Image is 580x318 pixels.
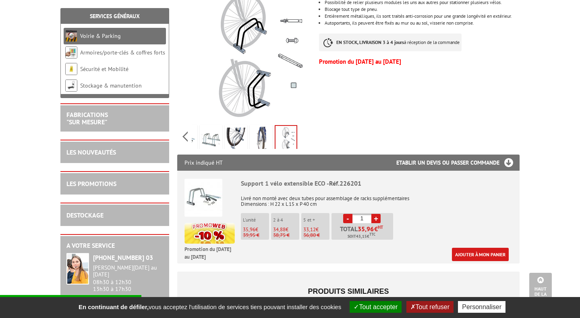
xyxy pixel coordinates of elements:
[348,233,375,240] span: Soit €
[66,180,116,188] a: LES PROMOTIONS
[93,264,163,292] div: 08h30 à 12h30 13h30 à 17h30
[243,232,269,238] p: 39,95 €
[201,127,221,152] img: 226201_support_1_velo_extensible_1.jpg
[329,179,361,187] span: Réf.226201
[80,82,142,89] a: Stockage & manutention
[75,303,345,310] span: vous acceptez l'utilisation de services tiers pouvant installer des cookies
[93,253,153,262] strong: [PHONE_NUMBER] 03
[303,227,329,232] p: €
[333,226,393,240] p: Total
[226,127,246,152] img: 226201_support_1_velo_extensible.jpg
[184,246,235,261] p: Promotion du [DATE] au [DATE]
[343,214,352,223] a: -
[66,148,116,156] a: LES NOUVEAUTÉS
[303,226,316,233] span: 33,12
[319,33,462,51] p: à réception de la commande
[243,226,255,233] span: 35,96
[65,30,77,42] img: Voirie & Parking
[273,227,299,232] p: €
[65,46,77,59] img: Armoires/porte-clés & coffres forts
[184,179,222,217] img: Support 1 vélo extensible ECO
[325,14,520,19] li: Entièrement métalliques, ils sont traités anti-corrosion pour une grande longévité en extérieur.
[458,301,505,313] button: Personnaliser (fenêtre modale)
[93,264,163,278] div: [PERSON_NAME][DATE] au [DATE]
[80,65,128,73] a: Sécurité et Mobilité
[66,242,163,249] h2: A votre service
[374,226,378,232] span: €
[336,39,404,45] strong: EN STOCK, LIVRAISON 3 à 4 jours
[356,233,367,240] span: 43,15
[65,63,77,75] img: Sécurité et Mobilité
[184,223,235,244] img: promotion
[80,49,165,56] a: Armoires/porte-clés & coffres forts
[66,211,104,219] a: DESTOCKAGE
[452,248,509,261] a: Ajouter à mon panier
[319,59,520,64] p: Promotion du [DATE] au [DATE]
[308,287,389,295] span: Produits similaires
[243,217,269,223] p: L'unité
[273,232,299,238] p: 38,75 €
[325,7,520,12] li: Blocage tout type de pneu.
[303,217,329,223] p: 5 et +
[303,232,329,238] p: 36,80 €
[79,303,149,310] strong: En continuant de défiler,
[529,273,552,306] a: Haut de la page
[90,13,140,20] a: Services Généraux
[181,130,189,143] span: Previous
[369,232,375,236] sup: TTC
[80,32,121,40] a: Voirie & Parking
[65,79,77,92] img: Stockage & manutention
[241,179,512,188] div: Support 1 vélo extensible ECO -
[406,301,454,313] button: Tout refuser
[371,214,381,223] a: +
[325,21,520,25] li: Autoportants, ils peuvent être fixés au mur ou au sol, visserie non comprise.
[275,126,296,151] img: 226201_schema.jpg
[273,226,286,233] span: 34,88
[378,224,383,230] sup: HT
[358,226,374,232] span: 35,96
[241,190,512,207] p: Livré non monté avec deux tubes pour assemblage de racks supplémentaires Dimensions : H 22 x L 15...
[273,217,299,223] p: 2 à 4
[243,227,269,232] p: €
[251,127,271,152] img: 226201_support_velo_fixation_murale.jpg
[66,253,89,285] img: widget-service.jpg
[396,155,520,171] h3: Etablir un devis ou passer commande
[66,111,108,126] a: FABRICATIONS"Sur Mesure"
[184,155,223,171] p: Prix indiqué HT
[350,301,402,313] button: Tout accepter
